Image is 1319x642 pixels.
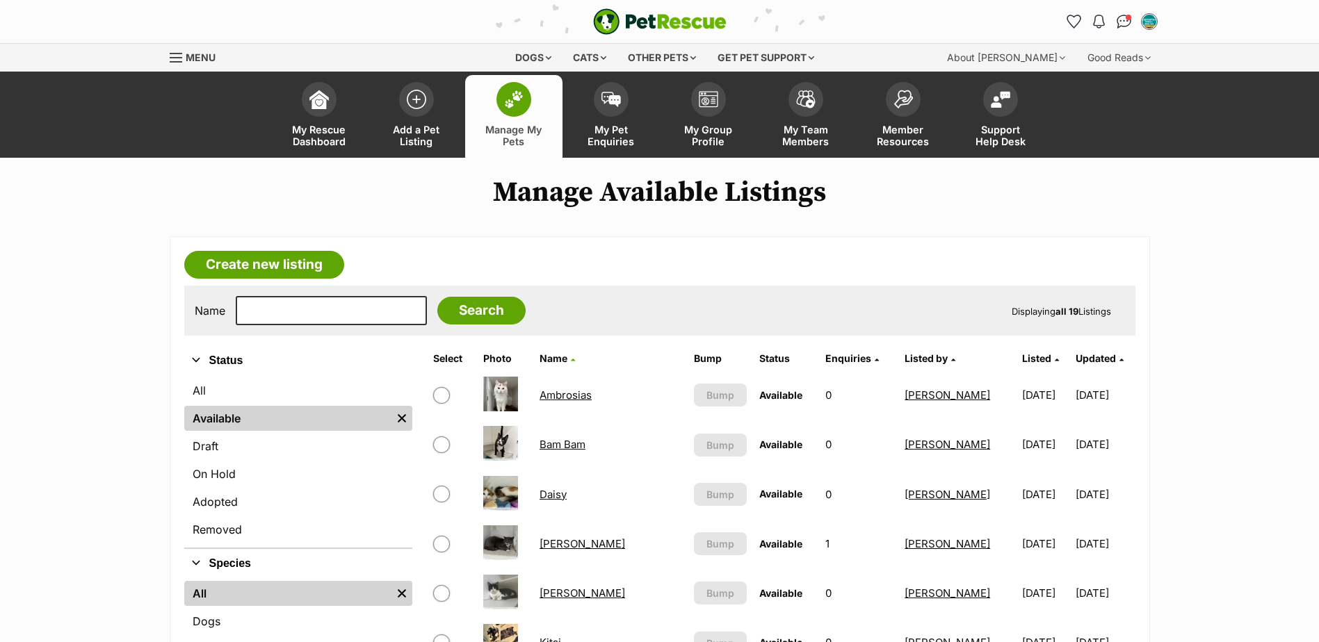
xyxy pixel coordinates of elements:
[309,90,329,109] img: dashboard-icon-eb2f2d2d3e046f16d808141f083e7271f6b2e854fb5c12c21221c1fb7104beca.svg
[1078,44,1160,72] div: Good Reads
[708,44,824,72] div: Get pet support
[706,438,734,452] span: Bump
[1076,569,1133,617] td: [DATE]
[270,75,368,158] a: My Rescue Dashboard
[540,388,592,402] a: Ambrosias
[694,384,746,406] button: Bump
[759,438,802,450] span: Available
[1063,10,1160,33] ul: Account quick links
[593,8,727,35] a: PetRescue
[905,537,990,550] a: [PERSON_NAME]
[540,352,567,364] span: Name
[1076,470,1133,518] td: [DATE]
[905,352,955,364] a: Listed by
[694,483,746,506] button: Bump
[184,251,344,279] a: Create new listing
[1076,420,1133,468] td: [DATE]
[184,375,412,548] div: Status
[437,297,526,324] input: Search
[428,347,476,370] th: Select
[1063,10,1085,33] a: Favourites
[820,371,898,419] td: 0
[288,124,350,147] span: My Rescue Dashboard
[759,587,802,599] span: Available
[706,388,734,402] span: Bump
[184,609,412,634] a: Dogs
[184,434,412,459] a: Draft
[407,90,426,109] img: add-pet-listing-icon-0afa8454b4691262ce3f59096e99ab1cd57d4a30225e0717b998d2c9b9846f56.svg
[1017,569,1074,617] td: [DATE]
[820,470,898,518] td: 0
[540,352,575,364] a: Name
[483,124,545,147] span: Manage My Pets
[1113,10,1135,33] a: Conversations
[1142,15,1156,28] img: Tameka Saville profile pic
[699,91,718,108] img: group-profile-icon-3fa3cf56718a62981997c0bc7e787c4b2cf8bcc04b72c1350f741eb67cf2f40e.svg
[1017,470,1074,518] td: [DATE]
[170,44,225,69] a: Menu
[368,75,465,158] a: Add a Pet Listing
[991,91,1010,108] img: help-desk-icon-fdf02630f3aa405de69fd3d07c3f3aa587a6932b1a1747fa1d2bba05be0121f9.svg
[1117,15,1131,28] img: chat-41dd97257d64d25036548639549fe6c8038ab92f7586957e7f3b1b290dea8141.svg
[540,537,625,550] a: [PERSON_NAME]
[1138,10,1160,33] button: My account
[694,532,746,555] button: Bump
[754,347,819,370] th: Status
[905,438,990,451] a: [PERSON_NAME]
[706,536,734,551] span: Bump
[677,124,740,147] span: My Group Profile
[905,388,990,402] a: [PERSON_NAME]
[385,124,448,147] span: Add a Pet Listing
[1093,15,1104,28] img: notifications-46538b983faf8c2785f20acdc204bb7945ddae34d4c08c2a6579f10ce5e182be.svg
[1017,420,1074,468] td: [DATE]
[820,569,898,617] td: 0
[1017,371,1074,419] td: [DATE]
[893,90,913,108] img: member-resources-icon-8e73f808a243e03378d46382f2149f9095a855e16c252ad45f914b54edf8863c.svg
[563,75,660,158] a: My Pet Enquiries
[505,44,561,72] div: Dogs
[688,347,752,370] th: Bump
[540,586,625,600] a: [PERSON_NAME]
[601,92,621,107] img: pet-enquiries-icon-7e3ad2cf08bfb03b45e93fb7055b45f3efa6380592205ae92323e6603595dc1f.svg
[184,406,391,431] a: Available
[937,44,1075,72] div: About [PERSON_NAME]
[775,124,837,147] span: My Team Members
[184,581,391,606] a: All
[618,44,706,72] div: Other pets
[694,582,746,604] button: Bump
[184,554,412,573] button: Species
[905,352,948,364] span: Listed by
[952,75,1049,158] a: Support Help Desk
[391,581,412,606] a: Remove filter
[195,304,225,317] label: Name
[872,124,934,147] span: Member Resources
[820,520,898,568] td: 1
[563,44,616,72] div: Cats
[825,352,879,364] a: Enquiries
[905,586,990,600] a: [PERSON_NAME]
[706,586,734,600] span: Bump
[905,488,990,501] a: [PERSON_NAME]
[1012,306,1111,317] span: Displaying Listings
[706,487,734,502] span: Bump
[820,420,898,468] td: 0
[184,352,412,370] button: Status
[1088,10,1110,33] button: Notifications
[540,438,585,451] a: Bam Bam
[759,538,802,550] span: Available
[540,488,567,501] a: Daisy
[1022,352,1051,364] span: Listed
[825,352,871,364] span: translation missing: en.admin.listings.index.attributes.enquiries
[969,124,1032,147] span: Support Help Desk
[184,461,412,486] a: On Hold
[660,75,757,158] a: My Group Profile
[1017,520,1074,568] td: [DATE]
[855,75,952,158] a: Member Resources
[1022,352,1059,364] a: Listed
[1076,352,1116,364] span: Updated
[478,347,533,370] th: Photo
[757,75,855,158] a: My Team Members
[391,406,412,431] a: Remove filter
[694,434,746,456] button: Bump
[1055,306,1078,317] strong: all 19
